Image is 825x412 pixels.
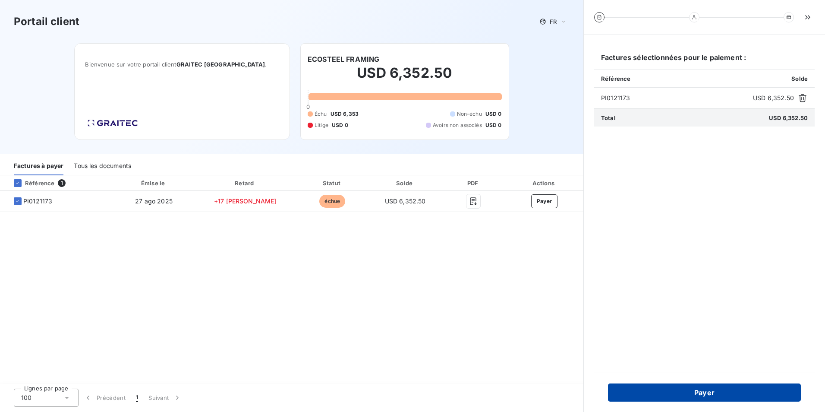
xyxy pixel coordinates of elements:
[298,179,367,187] div: Statut
[79,389,131,407] button: Précédent
[608,383,801,402] button: Payer
[136,393,138,402] span: 1
[7,179,54,187] div: Référence
[531,194,558,208] button: Payer
[74,157,131,175] div: Tous les documents
[131,389,143,407] button: 1
[457,110,482,118] span: Non-échu
[601,114,616,121] span: Total
[23,197,52,206] span: PI0121173
[769,114,808,121] span: USD 6,352.50
[308,54,379,64] h6: ECOSTEEL FRAMING
[85,61,279,68] span: Bienvenue sur votre portail client .
[550,18,557,25] span: FR
[14,157,63,175] div: Factures à payer
[444,179,504,187] div: PDF
[485,121,502,129] span: USD 0
[115,179,192,187] div: Émise le
[507,179,582,187] div: Actions
[14,14,79,29] h3: Portail client
[143,389,187,407] button: Suivant
[135,197,173,205] span: 27 ago 2025
[594,52,815,70] h6: Factures sélectionnées pour le paiement :
[308,64,502,90] h2: USD 6,352.50
[58,179,66,187] span: 1
[315,121,328,129] span: Litige
[601,75,630,82] span: Référence
[370,179,440,187] div: Solde
[176,61,265,68] span: GRAITEC [GEOGRAPHIC_DATA]
[21,393,31,402] span: 100
[332,121,348,129] span: USD 0
[306,103,310,110] span: 0
[753,94,794,102] span: USD 6,352.50
[331,110,359,118] span: USD 6,353
[791,75,808,82] span: Solde
[214,197,277,205] span: +17 [PERSON_NAME]
[85,117,140,129] img: Company logo
[196,179,295,187] div: Retard
[485,110,502,118] span: USD 0
[601,94,749,102] span: PI0121173
[315,110,327,118] span: Échu
[319,195,345,208] span: échue
[433,121,482,129] span: Avoirs non associés
[385,197,426,205] span: USD 6,352.50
